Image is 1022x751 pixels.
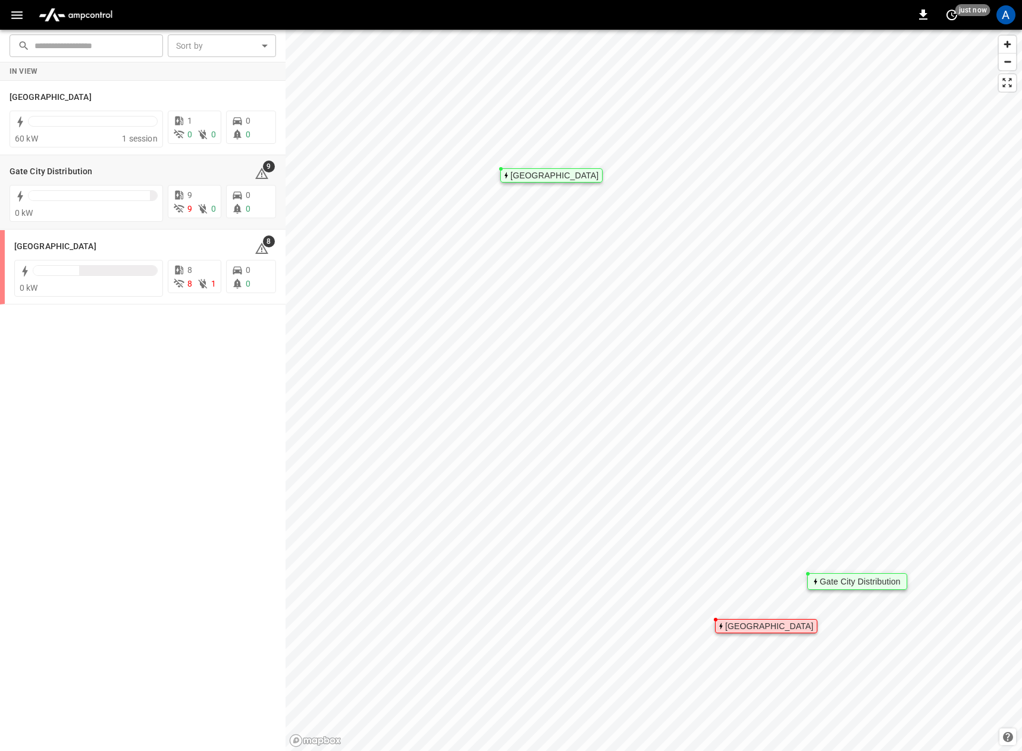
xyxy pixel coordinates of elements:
[942,5,961,24] button: set refresh interval
[15,134,38,143] span: 60 kW
[246,130,250,139] span: 0
[187,130,192,139] span: 0
[211,130,216,139] span: 0
[10,67,38,76] strong: In View
[246,116,250,125] span: 0
[187,265,192,275] span: 8
[20,283,38,293] span: 0 kW
[510,172,598,179] div: [GEOGRAPHIC_DATA]
[263,161,275,172] span: 9
[996,5,1015,24] div: profile-icon
[999,53,1016,70] button: Zoom out
[14,240,96,253] h6: Huntington Beach
[122,134,157,143] span: 1 session
[289,734,341,747] a: Mapbox homepage
[10,165,92,178] h6: Gate City Distribution
[187,190,192,200] span: 9
[999,54,1016,70] span: Zoom out
[725,623,813,630] div: [GEOGRAPHIC_DATA]
[187,279,192,288] span: 8
[820,578,901,585] div: Gate City Distribution
[10,91,92,104] h6: Fresno
[999,36,1016,53] button: Zoom in
[211,279,216,288] span: 1
[715,619,817,633] div: Map marker
[15,208,33,218] span: 0 kW
[187,204,192,213] span: 9
[211,204,216,213] span: 0
[246,190,250,200] span: 0
[187,116,192,125] span: 1
[955,4,990,16] span: just now
[263,235,275,247] span: 8
[246,265,250,275] span: 0
[500,168,603,183] div: Map marker
[246,204,250,213] span: 0
[286,30,1022,751] canvas: Map
[246,279,250,288] span: 0
[34,4,117,26] img: ampcontrol.io logo
[807,573,907,590] div: Map marker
